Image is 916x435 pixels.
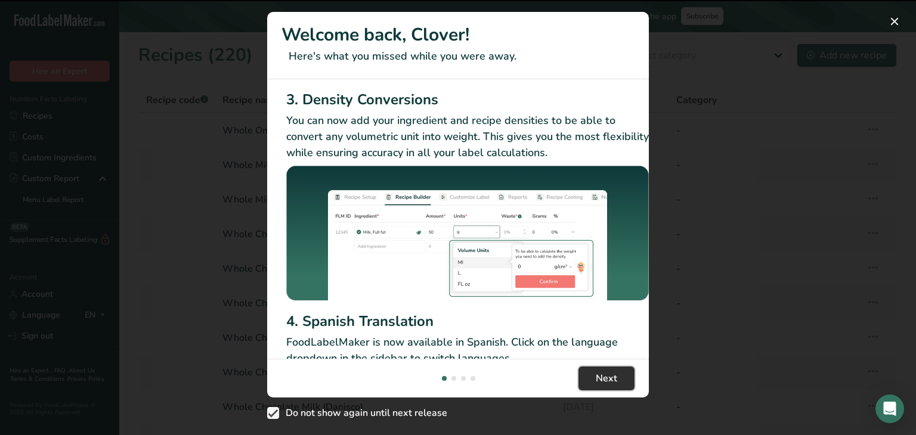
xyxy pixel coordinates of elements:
p: Here's what you missed while you were away. [281,48,635,64]
div: Open Intercom Messenger [875,394,904,423]
p: FoodLabelMaker is now available in Spanish. Click on the language dropdown in the sidebar to swit... [286,334,649,366]
h2: 4. Spanish Translation [286,310,649,332]
h2: 3. Density Conversions [286,89,649,110]
button: Next [578,366,635,390]
span: Next [596,371,617,386]
span: Do not show again until next release [279,407,447,419]
p: You can now add your ingredient and recipe densities to be able to convert any volumetric unit in... [286,113,649,161]
h1: Welcome back, Clover! [281,21,635,48]
img: Density Conversions [286,166,649,306]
